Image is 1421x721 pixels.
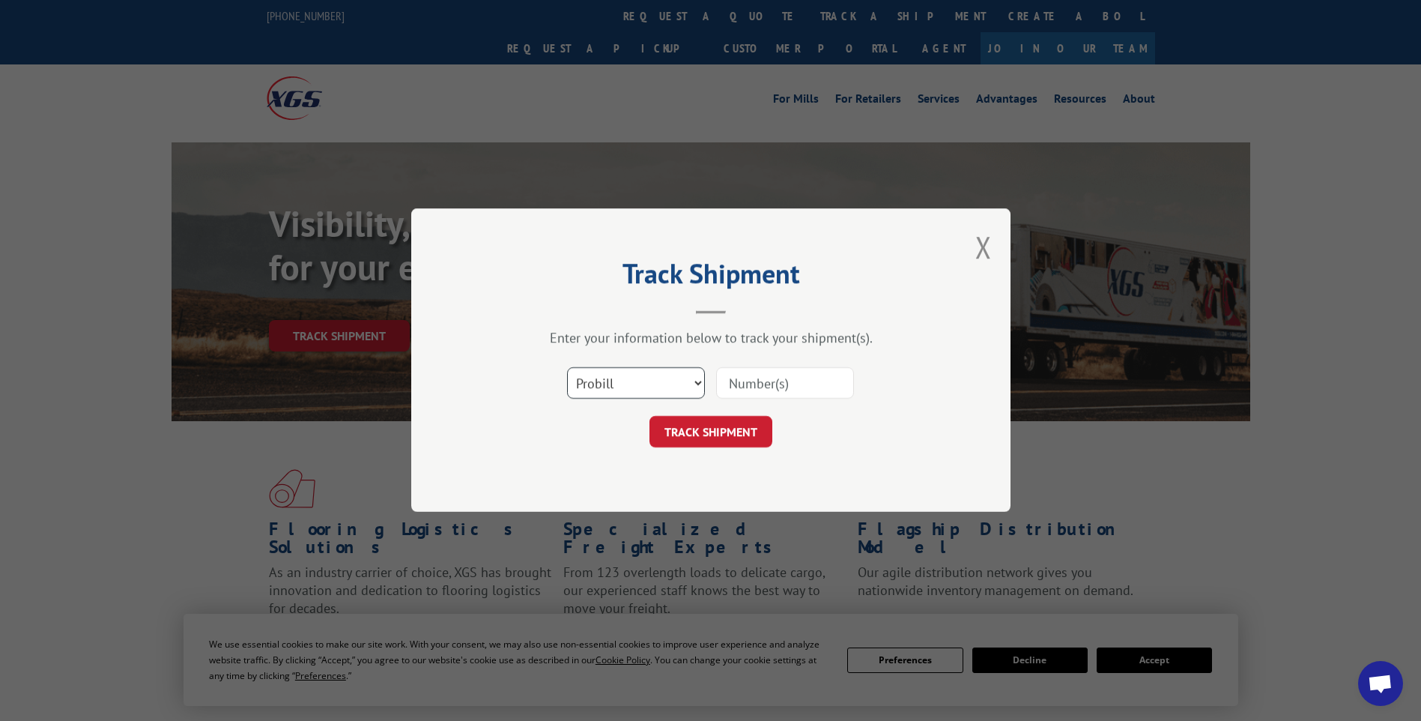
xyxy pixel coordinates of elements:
button: TRACK SHIPMENT [649,417,772,448]
h2: Track Shipment [486,263,936,292]
button: Close modal [975,227,992,267]
div: Enter your information below to track your shipment(s). [486,330,936,347]
input: Number(s) [716,368,854,399]
a: Open chat [1358,661,1403,706]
